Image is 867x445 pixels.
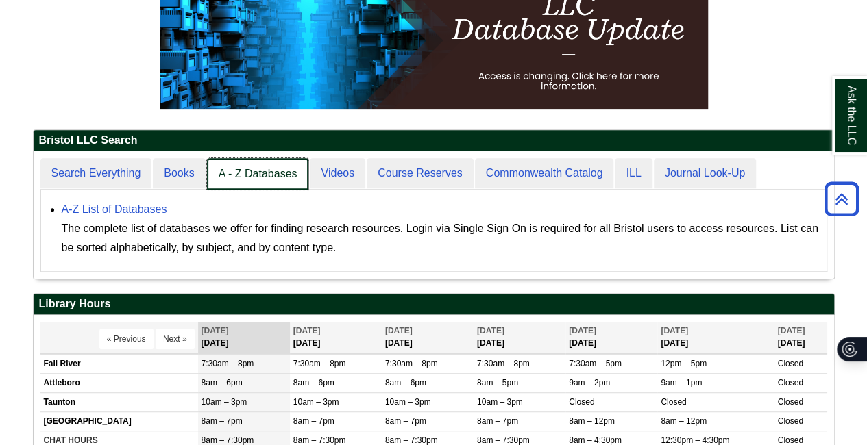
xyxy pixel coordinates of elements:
th: [DATE] [565,322,657,353]
td: Attleboro [40,373,198,392]
span: Closed [777,435,803,445]
span: 10am – 3pm [477,397,523,407]
span: Closed [777,397,803,407]
span: 12:30pm – 4:30pm [661,435,729,445]
a: Books [153,158,205,189]
span: Closed [777,378,803,387]
span: 12pm – 5pm [661,359,707,368]
span: Closed [777,416,803,426]
a: Commonwealth Catalog [475,158,614,189]
th: [DATE] [774,322,827,353]
span: 8am – 7pm [202,416,243,426]
th: [DATE] [657,322,774,353]
span: 8am – 6pm [202,378,243,387]
span: 10am – 3pm [293,397,339,407]
a: Videos [310,158,365,189]
span: 8am – 7:30pm [385,435,438,445]
span: 9am – 2pm [569,378,610,387]
span: 8am – 12pm [569,416,615,426]
span: 8am – 12pm [661,416,707,426]
a: Journal Look-Up [654,158,756,189]
th: [DATE] [198,322,290,353]
span: 8am – 7pm [385,416,426,426]
span: 8am – 5pm [477,378,518,387]
span: 8am – 7pm [477,416,518,426]
span: [DATE] [202,326,229,335]
span: 8am – 7:30pm [477,435,530,445]
span: [DATE] [777,326,805,335]
span: 7:30am – 8pm [477,359,530,368]
a: Search Everything [40,158,152,189]
span: [DATE] [661,326,688,335]
span: 8am – 7:30pm [293,435,346,445]
span: 9am – 1pm [661,378,702,387]
a: A-Z List of Databases [62,203,167,215]
span: 10am – 3pm [202,397,247,407]
a: Course Reserves [367,158,474,189]
span: [DATE] [569,326,596,335]
th: [DATE] [290,322,382,353]
button: « Previous [99,329,154,349]
button: Next » [156,329,195,349]
a: ILL [615,158,652,189]
a: Back to Top [820,190,864,208]
span: 8am – 4:30pm [569,435,622,445]
span: Closed [661,397,686,407]
span: 8am – 6pm [385,378,426,387]
td: Taunton [40,392,198,411]
div: The complete list of databases we offer for finding research resources. Login via Single Sign On ... [62,219,820,257]
span: [DATE] [385,326,413,335]
span: 7:30am – 8pm [385,359,438,368]
span: [DATE] [477,326,504,335]
td: Fall River [40,354,198,373]
a: A - Z Databases [207,158,309,190]
span: 7:30am – 8pm [293,359,346,368]
th: [DATE] [382,322,474,353]
span: 10am – 3pm [385,397,431,407]
span: 7:30am – 8pm [202,359,254,368]
h2: Library Hours [34,294,834,315]
th: [DATE] [474,322,565,353]
span: Closed [777,359,803,368]
td: [GEOGRAPHIC_DATA] [40,412,198,431]
span: Closed [569,397,594,407]
span: 8am – 7:30pm [202,435,254,445]
span: 7:30am – 5pm [569,359,622,368]
span: 8am – 7pm [293,416,334,426]
span: 8am – 6pm [293,378,334,387]
h2: Bristol LLC Search [34,130,834,151]
span: [DATE] [293,326,321,335]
